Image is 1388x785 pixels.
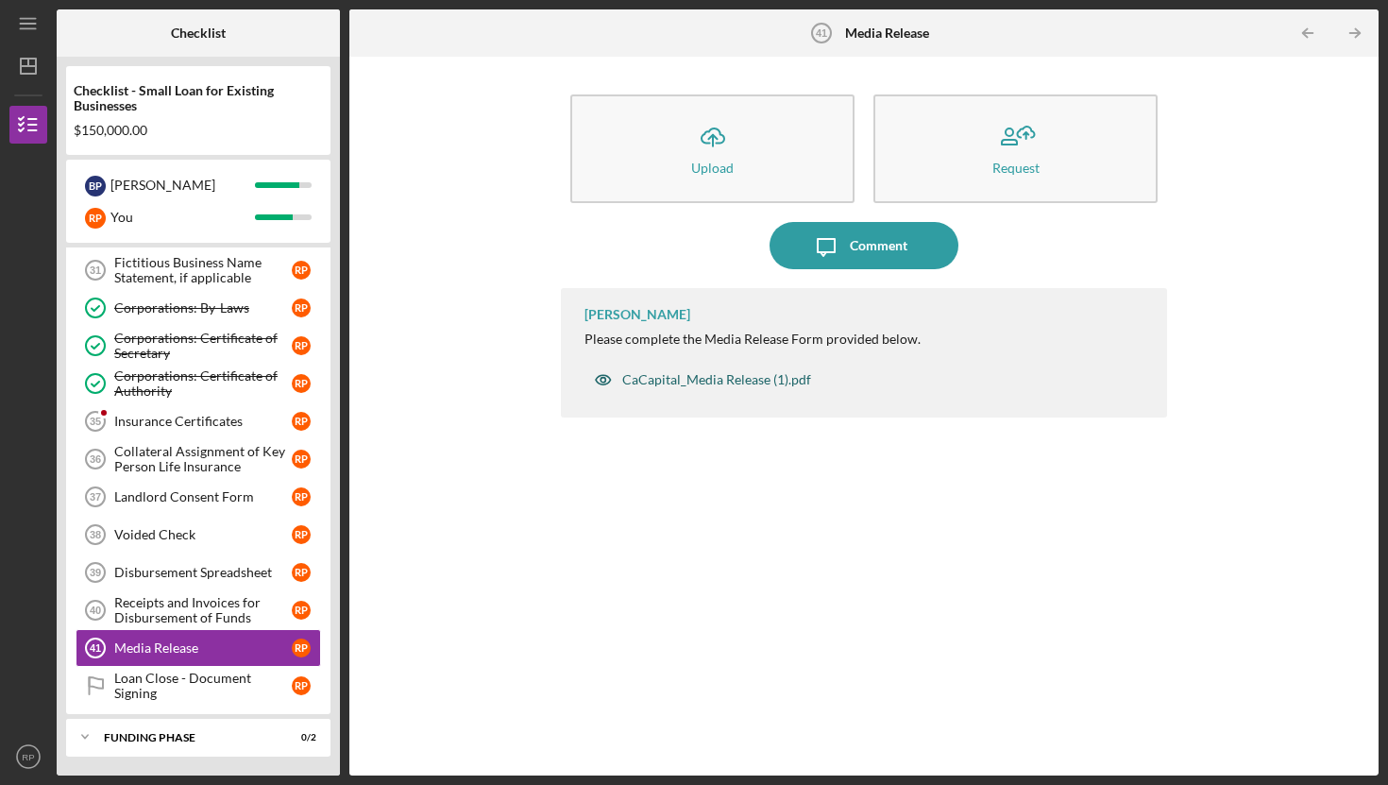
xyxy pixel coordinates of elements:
div: R P [292,261,311,280]
div: R P [292,639,311,657]
div: Please complete the Media Release Form provided below. [584,332,921,347]
div: Insurance Certificates [114,414,292,429]
a: Loan Close - Document SigningRP [76,667,321,705]
div: Corporations: By-Laws [114,300,292,316]
div: R P [292,601,311,620]
tspan: 39 [90,567,101,578]
tspan: 36 [90,453,101,465]
div: R P [292,487,311,506]
b: Checklist [171,26,226,41]
a: 40Receipts and Invoices for Disbursement of FundsRP [76,591,321,629]
a: 31Fictitious Business Name Statement, if applicableRP [76,251,321,289]
text: RP [22,752,34,762]
div: Receipts and Invoices for Disbursement of Funds [114,595,292,625]
div: $150,000.00 [74,123,323,138]
div: Corporations: Certificate of Secretary [114,331,292,361]
div: Landlord Consent Form [114,489,292,504]
div: R P [292,525,311,544]
button: RP [9,738,47,776]
a: 39Disbursement SpreadsheetRP [76,554,321,591]
button: CaCapital_Media Release (1).pdf [584,361,821,399]
div: Corporations: Certificate of Authority [114,368,292,399]
div: Voided Check [114,527,292,542]
button: Upload [570,94,855,203]
div: Funding Phase [104,732,269,743]
div: 0 / 2 [282,732,316,743]
a: 35Insurance CertificatesRP [76,402,321,440]
a: 36Collateral Assignment of Key Person Life InsuranceRP [76,440,321,478]
div: B P [85,176,106,196]
tspan: 37 [90,491,101,503]
div: R P [292,563,311,582]
div: R P [85,208,106,229]
a: 38Voided CheckRP [76,516,321,554]
div: R P [292,450,311,469]
a: 37Landlord Consent FormRP [76,478,321,516]
tspan: 40 [90,605,101,616]
tspan: 41 [90,642,101,654]
div: R P [292,412,311,431]
div: CaCapital_Media Release (1).pdf [622,372,811,387]
div: Disbursement Spreadsheet [114,565,292,580]
div: Comment [850,222,907,269]
div: Fictitious Business Name Statement, if applicable [114,255,292,285]
div: You [110,201,255,233]
div: [PERSON_NAME] [110,169,255,201]
a: Corporations: Certificate of AuthorityRP [76,365,321,402]
div: Media Release [114,640,292,656]
a: 41Media ReleaseRP [76,629,321,667]
div: R P [292,336,311,355]
div: Checklist - Small Loan for Existing Businesses [74,83,323,113]
a: Corporations: Certificate of SecretaryRP [76,327,321,365]
tspan: 31 [90,265,101,276]
button: Comment [770,222,958,269]
b: Media Release [845,26,929,41]
tspan: 35 [90,416,101,427]
div: R P [292,299,311,317]
div: R P [292,374,311,393]
div: Loan Close - Document Signing [114,671,292,701]
div: Upload [691,161,734,175]
div: Request [992,161,1040,175]
div: R P [292,676,311,695]
div: [PERSON_NAME] [584,307,690,322]
tspan: 38 [90,529,101,540]
tspan: 41 [816,27,827,39]
a: Corporations: By-LawsRP [76,289,321,327]
div: Collateral Assignment of Key Person Life Insurance [114,444,292,474]
button: Request [873,94,1158,203]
